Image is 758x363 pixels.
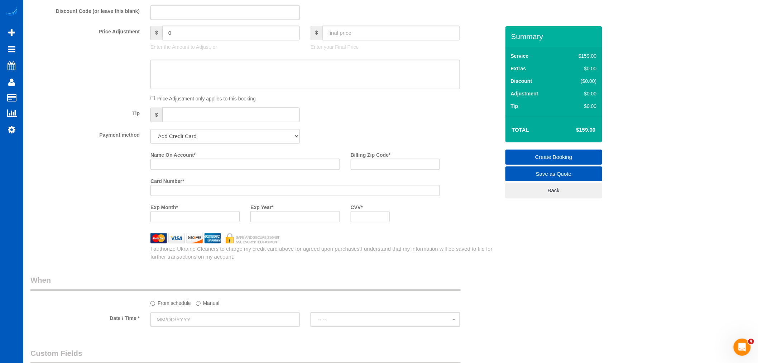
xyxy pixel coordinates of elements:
[25,26,145,36] label: Price Adjustment
[563,77,597,85] div: ($0.00)
[25,129,145,139] label: Payment method
[196,297,220,307] label: Manual
[150,44,300,51] p: Enter the Amount to Adjust, or
[505,183,602,198] a: Back
[4,7,19,17] img: Automaid Logo
[145,233,285,244] img: credit cards
[505,166,602,181] a: Save as Quote
[511,52,529,60] label: Service
[157,96,256,102] span: Price Adjustment only applies to this booking
[145,245,505,261] div: I authorize Ukraine Cleaners to charge my credit card above for agreed upon purchases.
[150,149,196,159] label: Name On Account
[150,108,162,122] span: $
[505,150,602,165] a: Create Booking
[748,339,754,344] span: 4
[563,52,597,60] div: $159.00
[311,312,460,327] button: --:--
[318,317,452,323] span: --:--
[150,301,155,306] input: From schedule
[555,127,595,133] h4: $159.00
[511,65,526,72] label: Extras
[351,149,391,159] label: Billing Zip Code
[150,26,162,41] span: $
[311,26,322,41] span: $
[150,202,178,211] label: Exp Month
[563,90,597,97] div: $0.00
[25,312,145,322] label: Date / Time *
[150,175,184,185] label: Card Number
[311,44,460,51] p: Enter your Final Price
[150,297,191,307] label: From schedule
[351,202,363,211] label: CVV
[25,108,145,117] label: Tip
[563,103,597,110] div: $0.00
[30,275,461,291] legend: When
[322,26,460,41] input: final price
[250,202,273,211] label: Exp Year
[512,127,529,133] strong: Total
[511,90,538,97] label: Adjustment
[563,65,597,72] div: $0.00
[511,32,599,41] h3: Summary
[511,77,532,85] label: Discount
[196,301,201,306] input: Manual
[25,5,145,15] label: Discount Code (or leave this blank)
[511,103,518,110] label: Tip
[150,246,493,260] span: I understand that my information will be saved to file for further transactions on my account.
[734,339,751,356] iframe: Intercom live chat
[150,312,300,327] input: MM/DD/YYYY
